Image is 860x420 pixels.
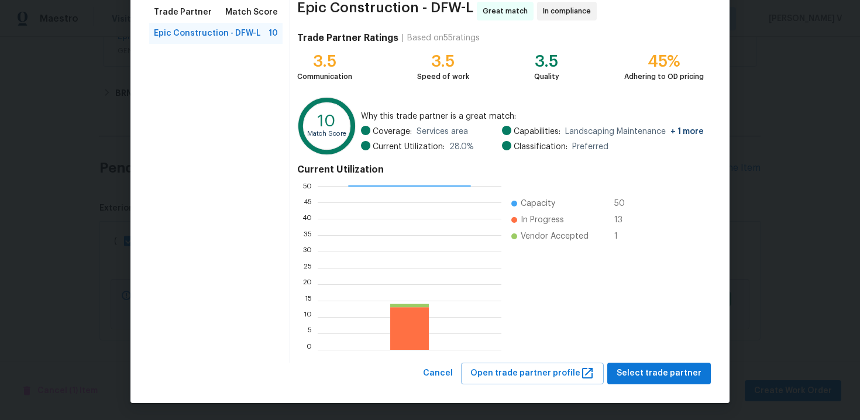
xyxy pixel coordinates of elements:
span: In compliance [543,5,596,17]
text: Match Score [307,130,346,137]
div: 3.5 [534,56,559,67]
div: 3.5 [297,56,352,67]
text: 30 [302,248,312,255]
div: 45% [624,56,704,67]
span: Match Score [225,6,278,18]
span: Current Utilization: [373,141,445,153]
text: 45 [303,199,312,206]
span: Vendor Accepted [521,230,589,242]
text: 10 [318,113,336,129]
div: Quality [534,71,559,82]
span: In Progress [521,214,564,226]
text: 50 [302,183,312,190]
span: Services area [417,126,468,137]
span: Cancel [423,366,453,381]
div: | [398,32,407,44]
span: Trade Partner [154,6,212,18]
text: 10 [304,314,312,321]
span: Epic Construction - DFW-L [154,27,261,39]
span: Coverage: [373,126,412,137]
span: 28.0 % [449,141,474,153]
text: 0 [307,346,312,353]
span: 13 [614,214,633,226]
span: Classification: [514,141,567,153]
span: 10 [269,27,278,39]
div: Communication [297,71,352,82]
span: Epic Construction - DFW-L [297,2,473,20]
div: Adhering to OD pricing [624,71,704,82]
div: Speed of work [417,71,469,82]
span: Open trade partner profile [470,366,594,381]
text: 35 [304,232,312,239]
h4: Current Utilization [297,164,704,175]
button: Open trade partner profile [461,363,604,384]
span: 1 [614,230,633,242]
text: 5 [308,330,312,337]
span: Landscaping Maintenance [565,126,704,137]
div: 3.5 [417,56,469,67]
text: 15 [305,297,312,304]
span: Preferred [572,141,608,153]
button: Select trade partner [607,363,711,384]
span: Capacity [521,198,555,209]
text: 20 [302,281,312,288]
span: Capabilities: [514,126,560,137]
span: + 1 more [670,128,704,136]
div: Based on 55 ratings [407,32,480,44]
span: Why this trade partner is a great match: [361,111,704,122]
span: Select trade partner [617,366,701,381]
span: Great match [483,5,532,17]
button: Cancel [418,363,457,384]
text: 40 [302,215,312,222]
text: 25 [304,264,312,271]
span: 50 [614,198,633,209]
h4: Trade Partner Ratings [297,32,398,44]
